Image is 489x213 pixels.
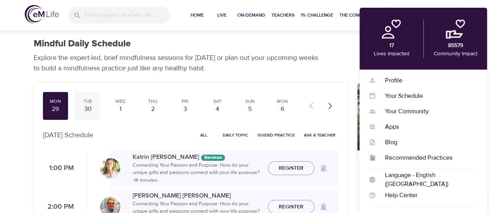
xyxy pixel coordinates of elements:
div: Wed [111,98,130,105]
div: Tue [78,98,97,105]
p: Connecting Your Passion and Purpose: How do your unique gifts and passions connect with your life... [133,162,262,184]
span: Register [279,164,303,173]
div: Fri [175,98,195,105]
input: Find programs, teachers, etc... [84,7,170,24]
span: Register [279,202,303,212]
button: Guided Practice [254,129,298,141]
p: 2:00 PM [43,202,74,212]
p: 85579 [448,42,463,50]
div: 30 [78,105,97,114]
p: [DATE] Schedule [43,130,93,140]
div: 1 [111,105,130,114]
span: Remind me when a class goes live every Monday at 1:00 PM [314,159,333,177]
button: All [192,129,216,141]
p: Katrin [PERSON_NAME] [133,152,262,162]
div: Help Center [376,191,478,200]
span: 1% Challenge [301,11,333,19]
div: Language - English ([GEOGRAPHIC_DATA]) [376,171,478,189]
img: personal.png [382,19,401,39]
div: Thu [143,98,162,105]
span: Live [213,11,231,19]
p: 1:00 PM [43,163,74,174]
span: Daily Topic [223,131,248,139]
div: 4 [208,105,227,114]
div: 3 [175,105,195,114]
div: 29 [46,105,65,114]
div: Sun [240,98,260,105]
p: Explore the expert-led, brief mindfulness sessions for [DATE] or plan out your upcoming weeks to ... [34,53,324,73]
span: Guided Practice [257,131,295,139]
span: The Connection [339,11,378,19]
span: Teachers [271,11,295,19]
div: The episodes in this programs will be in German [201,155,225,161]
span: All [195,131,213,139]
div: Your Schedule [376,92,478,101]
span: On-Demand [237,11,265,19]
p: Lives Impacted [373,50,409,58]
span: Home [188,11,206,19]
div: Apps [376,123,478,131]
div: 5 [240,105,260,114]
div: 6 [273,105,292,114]
p: [PERSON_NAME] [PERSON_NAME] [133,191,262,200]
p: 17 [389,42,394,50]
img: logo [25,5,59,23]
span: Ask a Teacher [304,131,336,139]
div: 2 [143,105,162,114]
img: Katrin%20Buisman.jpg [100,158,120,178]
div: Recommended Practices [376,153,478,162]
p: Community Impact [433,50,477,58]
div: Profile [376,76,478,85]
h1: Mindful Daily Schedule [34,38,131,49]
div: Mon [273,98,292,105]
button: Register [268,161,314,176]
img: community.png [446,19,465,39]
div: Sat [208,98,227,105]
div: Your Community [376,107,478,116]
div: Mon [46,98,65,105]
button: Ask a Teacher [301,129,339,141]
div: Blog [376,138,478,147]
button: Daily Topic [220,129,251,141]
